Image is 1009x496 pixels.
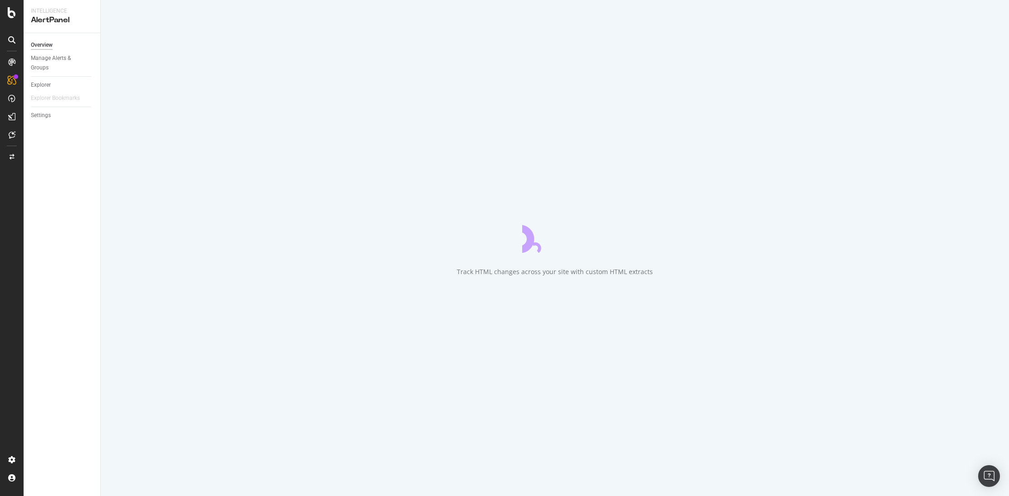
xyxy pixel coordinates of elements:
[31,93,80,103] div: Explorer Bookmarks
[31,80,94,90] a: Explorer
[31,40,94,50] a: Overview
[31,40,53,50] div: Overview
[31,54,85,73] div: Manage Alerts & Groups
[31,7,93,15] div: Intelligence
[457,267,653,276] div: Track HTML changes across your site with custom HTML extracts
[31,93,89,103] a: Explorer Bookmarks
[31,80,51,90] div: Explorer
[31,111,51,120] div: Settings
[31,111,94,120] a: Settings
[31,15,93,25] div: AlertPanel
[522,220,588,253] div: animation
[978,465,1000,487] div: Open Intercom Messenger
[31,54,94,73] a: Manage Alerts & Groups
